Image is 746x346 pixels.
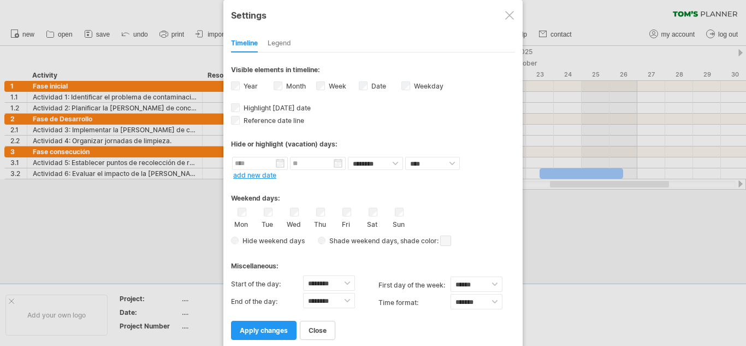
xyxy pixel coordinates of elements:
[241,82,258,90] label: Year
[231,184,515,205] div: Weekend days:
[231,35,258,52] div: Timeline
[231,293,303,310] label: End of the day:
[260,218,274,228] label: Tue
[241,104,311,112] span: Highlight [DATE] date
[241,116,304,125] span: Reference date line
[231,66,515,77] div: Visible elements in timeline:
[233,171,276,179] a: add new date
[284,82,306,90] label: Month
[325,237,397,245] span: Shade weekend days
[268,35,291,52] div: Legend
[309,326,327,335] span: close
[287,218,300,228] label: Wed
[378,277,451,294] label: first day of the week:
[240,326,288,335] span: apply changes
[234,218,248,228] label: Mon
[339,218,353,228] label: Fri
[231,5,515,25] div: Settings
[300,321,335,340] a: close
[440,236,451,246] span: click here to change the shade color
[231,275,303,293] label: Start of the day:
[231,321,297,340] a: apply changes
[378,294,451,312] label: Time format:
[397,234,451,248] span: , shade color:
[231,251,515,273] div: Miscellaneous:
[392,218,405,228] label: Sun
[365,218,379,228] label: Sat
[412,82,443,90] label: Weekday
[231,140,515,148] div: Hide or highlight (vacation) days:
[327,82,346,90] label: Week
[239,237,305,245] span: Hide weekend days
[313,218,327,228] label: Thu
[369,82,386,90] label: Date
